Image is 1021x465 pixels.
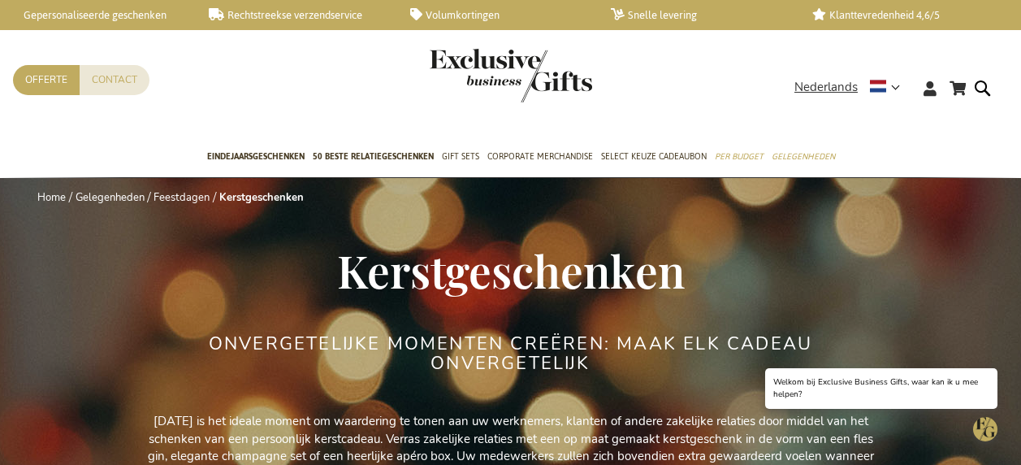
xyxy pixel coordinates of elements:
[209,8,383,22] a: Rechtstreekse verzendservice
[442,148,479,165] span: Gift Sets
[430,49,592,102] img: Exclusive Business gifts logo
[611,8,785,22] a: Snelle levering
[601,137,707,178] a: Select Keuze Cadeaubon
[487,148,593,165] span: Corporate Merchandise
[80,65,149,95] a: Contact
[13,65,80,95] a: Offerte
[207,148,305,165] span: Eindejaarsgeschenken
[219,190,304,205] strong: Kerstgeschenken
[442,137,479,178] a: Gift Sets
[337,240,685,300] span: Kerstgeschenken
[206,334,816,373] h2: ONVERGETELIJKE MOMENTEN CREËREN: MAAK ELK CADEAU ONVERGETELIJK
[812,8,987,22] a: Klanttevredenheid 4,6/5
[154,190,210,205] a: Feestdagen
[410,8,585,22] a: Volumkortingen
[794,78,858,97] span: Nederlands
[487,137,593,178] a: Corporate Merchandise
[715,148,764,165] span: Per Budget
[8,8,183,22] a: Gepersonaliseerde geschenken
[313,148,434,165] span: 50 beste relatiegeschenken
[430,49,511,102] a: store logo
[313,137,434,178] a: 50 beste relatiegeschenken
[207,137,305,178] a: Eindejaarsgeschenken
[76,190,145,205] a: Gelegenheden
[772,148,835,165] span: Gelegenheden
[715,137,764,178] a: Per Budget
[601,148,707,165] span: Select Keuze Cadeaubon
[772,137,835,178] a: Gelegenheden
[37,190,66,205] a: Home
